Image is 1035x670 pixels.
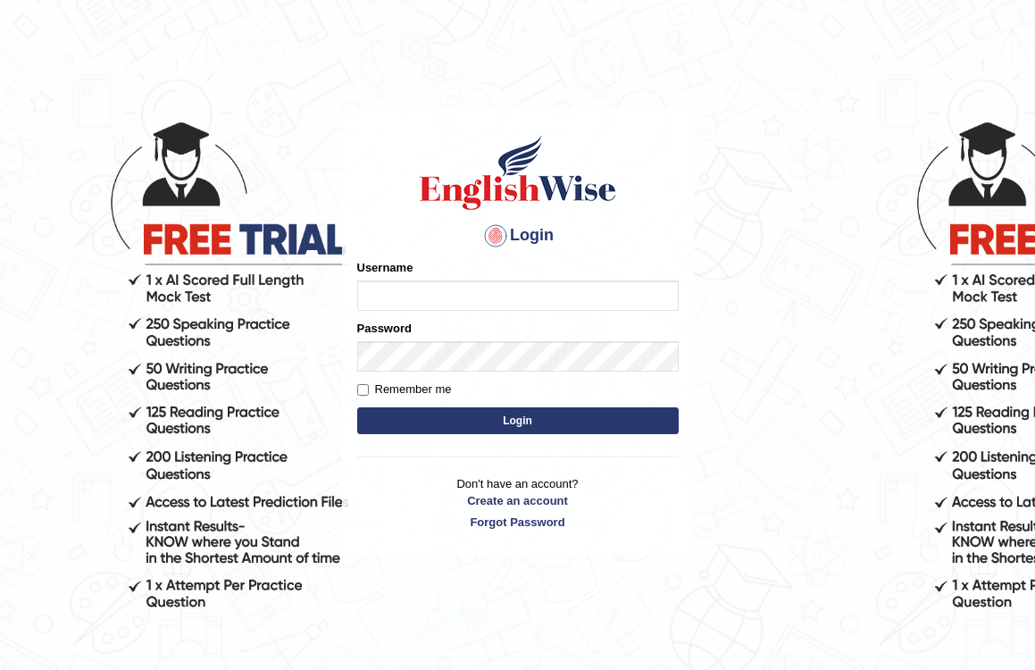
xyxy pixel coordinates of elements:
label: Remember me [357,381,452,398]
label: Password [357,320,412,337]
h4: Login [357,222,679,250]
input: Remember me [357,384,369,396]
a: Forgot Password [357,514,679,531]
a: Create an account [357,492,679,509]
img: Logo of English Wise sign in for intelligent practice with AI [416,132,620,213]
p: Don't have an account? [357,475,679,531]
label: Username [357,259,413,276]
button: Login [357,407,679,434]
